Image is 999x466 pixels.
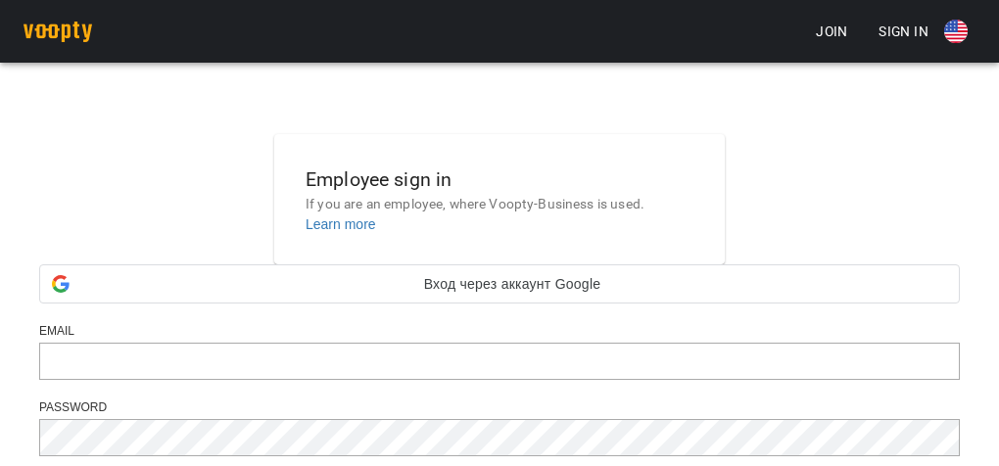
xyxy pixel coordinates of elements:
[39,399,960,416] div: Password
[77,274,947,294] span: Вход через аккаунт Google
[944,20,968,43] img: US.svg
[39,323,960,340] div: Email
[808,14,871,49] a: Join
[24,22,92,42] img: voopty.png
[290,149,709,250] button: Employee sign inIf you are an employee, where Voopty-Business is used.Learn more
[39,264,960,303] div: Вход через аккаунт Google
[306,216,376,232] a: Learn more
[871,14,936,49] a: Sign In
[879,20,928,43] span: Sign In
[816,20,848,43] span: Join
[306,164,693,195] h6: Employee sign in
[306,195,693,214] p: If you are an employee, where Voopty-Business is used.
